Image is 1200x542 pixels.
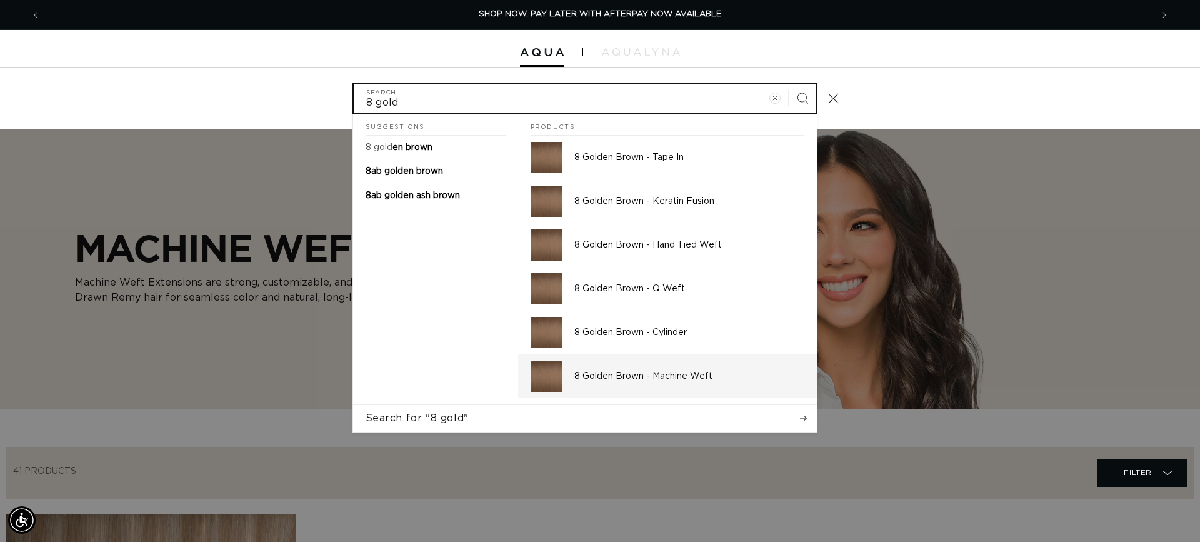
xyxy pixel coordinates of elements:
[520,48,564,57] img: Aqua Hair Extensions
[574,152,804,163] p: 8 Golden Brown - Tape In
[366,114,506,136] h2: Suggestions
[353,159,518,183] a: 8ab golden brown
[366,191,460,200] span: 8ab golden ash brown
[518,267,817,311] a: 8 Golden Brown - Q Weft
[518,311,817,354] a: 8 Golden Brown - Cylinder
[531,229,562,261] img: 8 Golden Brown - Hand Tied Weft
[22,3,49,27] button: Previous announcement
[366,190,460,201] p: 8ab golden ash brown
[353,184,518,208] a: 8ab golden ash brown
[366,143,392,152] mark: 8 gold
[602,48,680,56] img: aqualyna.com
[518,136,817,179] a: 8 Golden Brown - Tape In
[353,136,518,159] a: 8 golden brown
[1097,459,1187,487] summary: Filter
[531,273,562,304] img: 8 Golden Brown - Q Weft
[366,166,443,177] p: 8ab golden brown
[820,84,847,112] button: Close
[392,143,432,152] span: en brown
[531,114,804,136] h2: Products
[531,186,562,217] img: 8 Golden Brown - Keratin Fusion
[574,371,804,382] p: 8 Golden Brown - Machine Weft
[1151,3,1178,27] button: Next announcement
[366,411,469,425] span: Search for "8 gold"
[531,361,562,392] img: 8 Golden Brown - Machine Weft
[1124,461,1152,484] span: Filter
[574,239,804,251] p: 8 Golden Brown - Hand Tied Weft
[761,84,789,112] button: Clear search term
[518,354,817,398] a: 8 Golden Brown - Machine Weft
[531,142,562,173] img: 8 Golden Brown - Tape In
[366,167,443,176] span: 8ab golden brown
[574,327,804,338] p: 8 Golden Brown - Cylinder
[574,283,804,294] p: 8 Golden Brown - Q Weft
[479,10,722,18] span: SHOP NOW. PAY LATER WITH AFTERPAY NOW AVAILABLE
[366,142,432,153] p: 8 golden brown
[531,317,562,348] img: 8 Golden Brown - Cylinder
[518,223,817,267] a: 8 Golden Brown - Hand Tied Weft
[8,506,36,534] div: Accessibility Menu
[1137,482,1200,542] iframe: Chat Widget
[574,196,804,207] p: 8 Golden Brown - Keratin Fusion
[789,84,816,112] button: Search
[354,84,816,113] input: Search
[518,179,817,223] a: 8 Golden Brown - Keratin Fusion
